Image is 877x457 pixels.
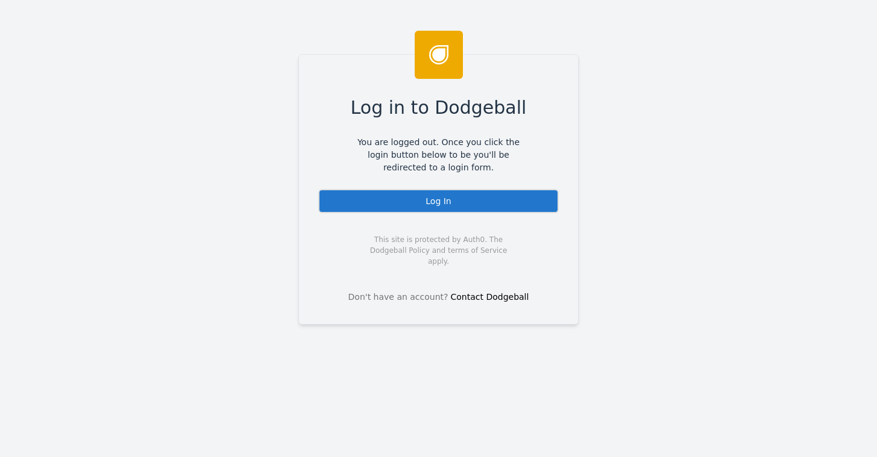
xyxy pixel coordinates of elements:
[348,136,529,174] span: You are logged out. Once you click the login button below to be you'll be redirected to a login f...
[318,189,559,213] div: Log In
[359,234,518,267] span: This site is protected by Auth0. The Dodgeball Policy and terms of Service apply.
[348,291,448,303] span: Don't have an account?
[351,94,527,121] span: Log in to Dodgeball
[451,292,529,302] a: Contact Dodgeball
